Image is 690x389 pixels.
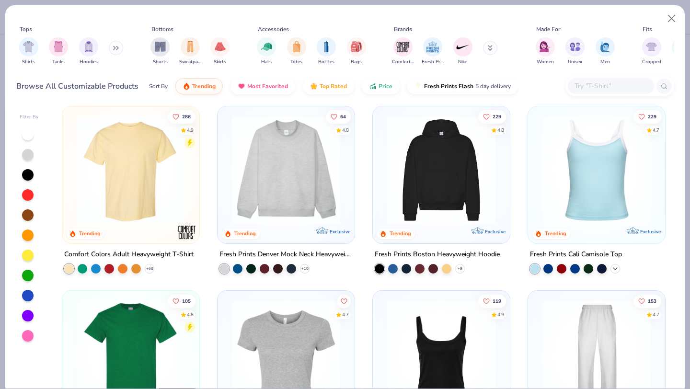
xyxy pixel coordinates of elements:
[215,41,226,52] img: Skirts Image
[642,37,661,66] button: filter button
[407,78,518,94] button: Fresh Prints Flash5 day delivery
[261,41,272,52] img: Hats Image
[175,78,223,94] button: Trending
[22,58,35,66] span: Shirts
[330,229,350,235] span: Exclusive
[648,298,656,303] span: 153
[230,78,295,94] button: Most Favorited
[453,37,472,66] button: filter button
[168,110,196,123] button: Like
[422,37,444,66] div: filter for Fresh Prints
[663,10,681,28] button: Close
[149,82,168,91] div: Sort By
[150,37,170,66] button: filter button
[52,58,65,66] span: Tanks
[570,41,581,52] img: Unisex Image
[187,311,194,318] div: 4.8
[168,294,196,308] button: Like
[351,41,361,52] img: Bags Image
[530,249,622,261] div: Fresh Prints Cali Camisole Top
[79,37,98,66] div: filter for Hoodies
[72,116,190,224] img: 029b8af0-80e6-406f-9fdc-fdf898547912
[565,37,585,66] button: filter button
[458,266,462,272] span: + 9
[320,82,347,90] span: Top Rated
[20,114,39,121] div: Filter By
[185,41,195,52] img: Sweatpants Image
[53,41,64,52] img: Tanks Image
[214,58,226,66] span: Skirts
[536,37,555,66] button: filter button
[151,25,173,34] div: Bottoms
[342,126,349,134] div: 4.8
[337,294,351,308] button: Like
[83,41,94,52] img: Hoodies Image
[291,41,302,52] img: Totes Image
[362,78,400,94] button: Price
[317,37,336,66] button: filter button
[317,37,336,66] div: filter for Bottles
[537,58,554,66] span: Women
[257,37,276,66] button: filter button
[49,37,68,66] div: filter for Tanks
[150,37,170,66] div: filter for Shorts
[536,37,555,66] div: filter for Women
[379,82,392,90] span: Price
[497,311,504,318] div: 4.9
[287,37,306,66] div: filter for Totes
[568,58,582,66] span: Unisex
[301,266,309,272] span: + 10
[422,37,444,66] button: filter button
[19,37,38,66] button: filter button
[493,298,501,303] span: 119
[643,25,652,34] div: Fits
[653,311,659,318] div: 4.7
[183,298,191,303] span: 105
[321,41,332,52] img: Bottles Image
[642,37,661,66] div: filter for Cropped
[183,82,190,90] img: trending.gif
[648,114,656,119] span: 229
[600,41,610,52] img: Men Image
[653,126,659,134] div: 4.7
[261,58,272,66] span: Hats
[478,294,506,308] button: Like
[64,249,194,261] div: Comfort Colors Adult Heavyweight T-Shirt
[347,37,366,66] div: filter for Bags
[642,58,661,66] span: Cropped
[478,110,506,123] button: Like
[20,25,32,34] div: Tops
[633,110,661,123] button: Like
[79,37,98,66] button: filter button
[219,249,353,261] div: Fresh Prints Denver Mock Neck Heavyweight Sweatshirt
[394,25,412,34] div: Brands
[347,37,366,66] button: filter button
[646,41,657,52] img: Cropped Image
[290,58,302,66] span: Totes
[192,82,216,90] span: Trending
[392,58,414,66] span: Comfort Colors
[177,223,196,242] img: Comfort Colors logo
[146,266,153,272] span: + 60
[493,114,501,119] span: 229
[23,41,34,52] img: Shirts Image
[210,37,230,66] div: filter for Skirts
[342,311,349,318] div: 4.7
[485,229,506,235] span: Exclusive
[424,82,473,90] span: Fresh Prints Flash
[640,229,660,235] span: Exclusive
[340,114,346,119] span: 64
[500,116,618,224] img: d4a37e75-5f2b-4aef-9a6e-23330c63bbc0
[318,58,334,66] span: Bottles
[187,126,194,134] div: 4.9
[310,82,318,90] img: TopRated.gif
[425,40,440,54] img: Fresh Prints Image
[392,37,414,66] button: filter button
[287,37,306,66] button: filter button
[414,82,422,90] img: flash.gif
[16,80,138,92] div: Browse All Customizable Products
[392,37,414,66] div: filter for Comfort Colors
[326,110,351,123] button: Like
[422,58,444,66] span: Fresh Prints
[257,37,276,66] div: filter for Hats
